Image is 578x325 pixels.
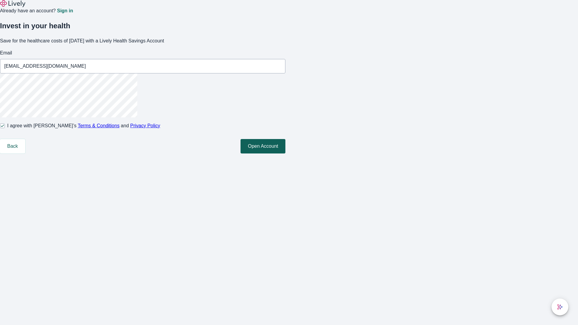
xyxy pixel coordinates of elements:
a: Sign in [57,8,73,13]
a: Privacy Policy [130,123,160,128]
svg: Lively AI Assistant [557,304,563,310]
button: Open Account [241,139,285,153]
a: Terms & Conditions [78,123,120,128]
button: chat [552,299,568,315]
span: I agree with [PERSON_NAME]’s and [7,122,160,129]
